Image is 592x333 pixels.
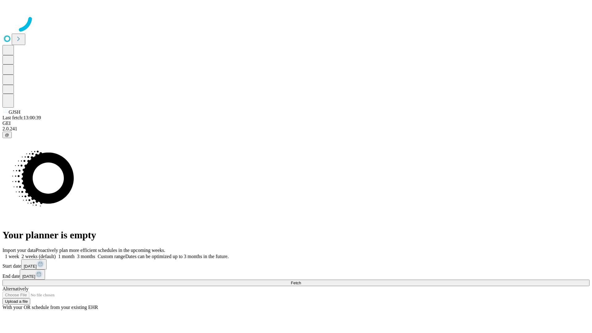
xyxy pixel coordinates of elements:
[9,109,20,115] span: GJSH
[77,254,95,259] span: 3 months
[2,305,98,310] span: With your OR schedule from your existing EHR
[2,298,30,305] button: Upload a file
[22,274,35,279] span: [DATE]
[21,259,47,269] button: [DATE]
[36,248,165,253] span: Proactively plan more efficient schedules in the upcoming weeks.
[125,254,228,259] span: Dates can be optimized up to 3 months in the future.
[5,254,19,259] span: 1 week
[2,280,590,286] button: Fetch
[2,115,41,120] span: Last fetch: 13:00:39
[98,254,125,259] span: Custom range
[22,254,56,259] span: 2 weeks (default)
[2,126,590,132] div: 2.0.241
[2,229,590,241] h1: Your planner is empty
[2,132,12,138] button: @
[2,248,36,253] span: Import your data
[5,133,9,137] span: @
[2,121,590,126] div: GEI
[2,259,590,269] div: Start date
[20,269,45,280] button: [DATE]
[24,264,37,269] span: [DATE]
[2,286,28,291] span: Alternatively
[58,254,75,259] span: 1 month
[2,269,590,280] div: End date
[291,281,301,285] span: Fetch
